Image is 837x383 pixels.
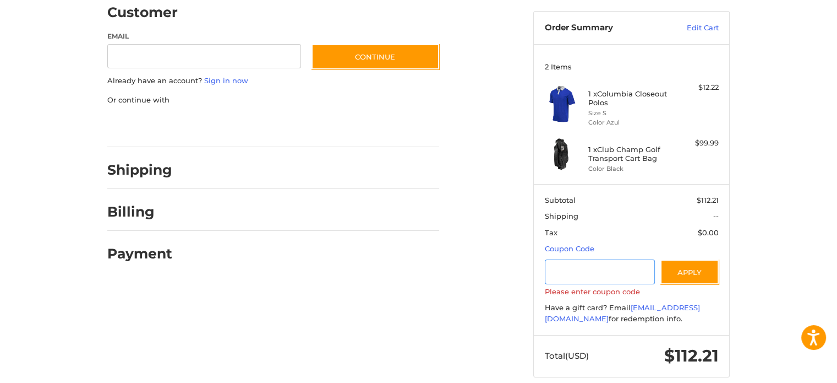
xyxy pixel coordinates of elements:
a: Sign in now [204,76,248,85]
a: Edit Cart [663,23,719,34]
iframe: PayPal-paypal [104,116,187,136]
li: Color Azul [588,118,672,127]
iframe: PayPal-paylater [197,116,280,136]
div: $99.99 [675,138,719,149]
h4: 1 x Columbia Closeout Polos [588,89,672,107]
a: [EMAIL_ADDRESS][DOMAIN_NAME] [545,303,700,323]
h3: Order Summary [545,23,663,34]
input: Gift Certificate or Coupon Code [545,260,655,284]
span: Shipping [545,212,578,220]
h3: 2 Items [545,62,719,71]
h2: Customer [107,4,178,21]
div: Have a gift card? Email for redemption info. [545,303,719,324]
a: Coupon Code [545,244,594,253]
h2: Billing [107,203,172,220]
span: Tax [545,228,557,237]
span: $112.21 [664,346,719,366]
h2: Shipping [107,161,172,179]
span: Subtotal [545,196,576,204]
span: $0.00 [698,228,719,237]
label: Please enter coupon code [545,287,719,296]
span: $112.21 [697,196,719,204]
button: Apply [660,260,719,284]
iframe: Google Customer Reviews [746,353,837,383]
div: $12.22 [675,82,719,93]
li: Color Black [588,164,672,174]
h2: Payment [107,245,172,262]
span: Total (USD) [545,350,589,361]
li: Size S [588,109,672,118]
p: Already have an account? [107,75,439,87]
span: -- [713,212,719,220]
button: Continue [311,44,439,69]
iframe: PayPal-venmo [291,116,373,136]
label: Email [107,31,301,41]
p: Or continue with [107,95,439,106]
h4: 1 x Club Champ Golf Transport Cart Bag [588,145,672,163]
